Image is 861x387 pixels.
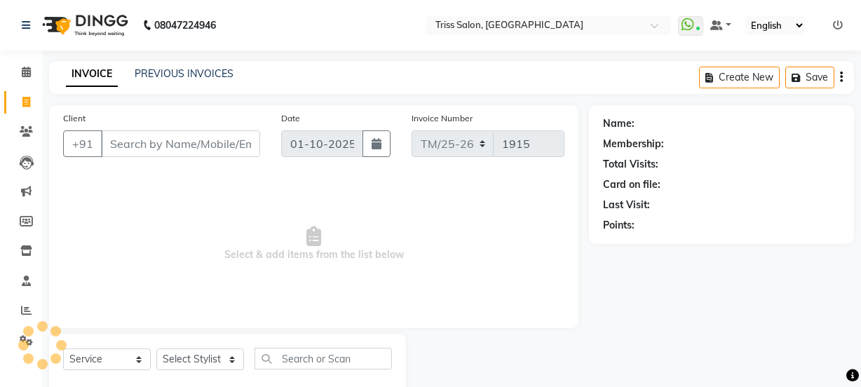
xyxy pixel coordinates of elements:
span: Select & add items from the list below [63,174,564,314]
div: Last Visit: [603,198,650,212]
label: Client [63,112,86,125]
input: Search by Name/Mobile/Email/Code [101,130,260,157]
button: Save [785,67,834,88]
button: +91 [63,130,102,157]
b: 08047224946 [154,6,216,45]
div: Points: [603,218,635,233]
div: Total Visits: [603,157,658,172]
img: logo [36,6,132,45]
a: PREVIOUS INVOICES [135,67,233,80]
div: Card on file: [603,177,660,192]
input: Search or Scan [255,348,392,369]
label: Invoice Number [412,112,473,125]
div: Membership: [603,137,664,151]
label: Date [281,112,300,125]
button: Create New [699,67,780,88]
a: INVOICE [66,62,118,87]
div: Name: [603,116,635,131]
